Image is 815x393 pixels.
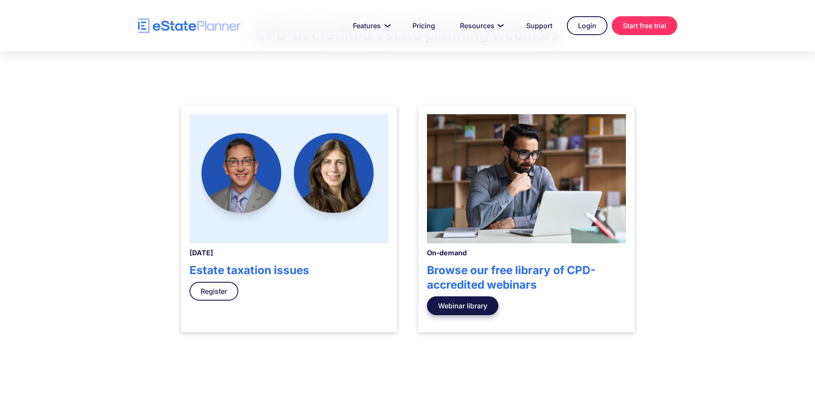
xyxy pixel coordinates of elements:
[450,17,512,34] a: Resources
[567,16,608,35] a: Login
[427,296,498,315] a: Webinar library
[343,17,398,34] a: Features
[138,18,241,33] a: home
[402,17,445,34] a: Pricing
[190,282,238,301] a: Register
[427,248,467,257] strong: On-demand
[612,16,677,35] a: Start free trial
[427,263,626,292] h4: Browse our free library of CPD-accredited webinars
[516,17,563,34] a: Support
[190,248,213,257] strong: [DATE]
[190,263,309,277] strong: Estate taxation issues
